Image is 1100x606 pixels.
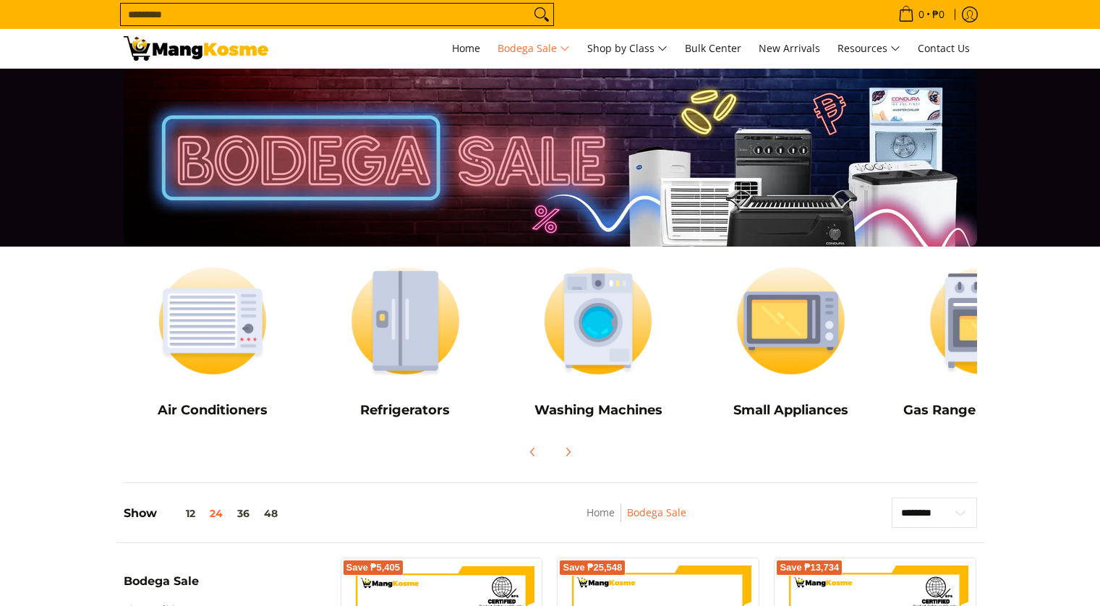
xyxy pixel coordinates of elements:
summary: Open [124,576,199,598]
a: Contact Us [911,29,977,68]
span: Save ₱25,548 [563,563,622,572]
img: Bodega Sale l Mang Kosme: Cost-Efficient &amp; Quality Home Appliances [124,36,268,61]
span: Contact Us [918,41,970,55]
a: Bodega Sale [490,29,577,68]
img: Cookers [895,254,1073,388]
img: Air Conditioners [124,254,302,388]
h5: Show [124,506,285,521]
a: Air Conditioners Air Conditioners [124,254,302,429]
button: Previous [517,436,549,468]
img: Refrigerators [316,254,495,388]
span: Shop by Class [587,40,668,58]
span: Bodega Sale [498,40,570,58]
a: Small Appliances Small Appliances [702,254,880,429]
span: Bodega Sale [124,576,199,587]
a: Refrigerators Refrigerators [316,254,495,429]
h5: Refrigerators [316,402,495,419]
span: New Arrivals [759,41,820,55]
button: Next [552,436,584,468]
button: 24 [202,508,230,519]
span: Home [452,41,480,55]
nav: Main Menu [283,29,977,68]
span: Save ₱5,405 [346,563,401,572]
img: Washing Machines [509,254,688,388]
button: 12 [157,508,202,519]
button: Search [530,4,553,25]
span: 0 [916,9,926,20]
a: New Arrivals [751,29,827,68]
span: Bulk Center [685,41,741,55]
a: Home [587,505,615,519]
h5: Air Conditioners [124,402,302,419]
img: Small Appliances [702,254,880,388]
a: Washing Machines Washing Machines [509,254,688,429]
h5: Washing Machines [509,402,688,419]
h5: Gas Range and Cookers [895,402,1073,419]
a: Shop by Class [580,29,675,68]
a: Bodega Sale [627,505,686,519]
h5: Small Appliances [702,402,880,419]
span: Save ₱13,734 [780,563,839,572]
a: Resources [830,29,908,68]
a: Cookers Gas Range and Cookers [895,254,1073,429]
span: ₱0 [930,9,947,20]
span: • [894,7,949,22]
nav: Breadcrumbs [490,504,783,537]
a: Bulk Center [678,29,749,68]
span: Resources [837,40,900,58]
a: Home [445,29,487,68]
button: 36 [230,508,257,519]
button: 48 [257,508,285,519]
